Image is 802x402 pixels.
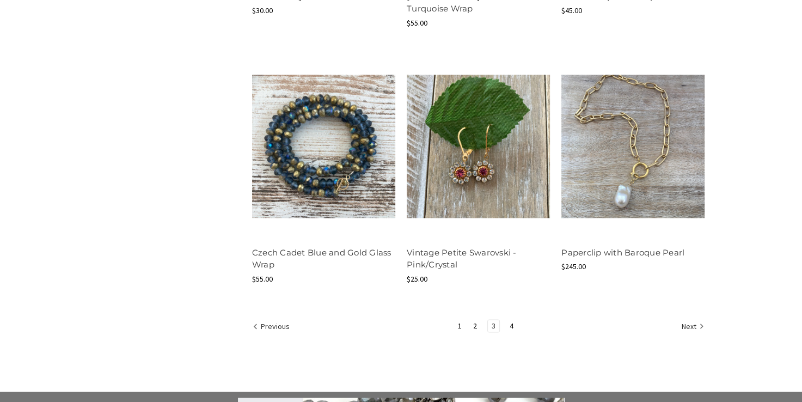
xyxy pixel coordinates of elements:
[253,320,293,334] a: Previous
[561,75,705,218] img: Paperclip with Baroque Pearl
[561,52,705,241] a: Paperclip with Baroque Pearl
[252,274,273,284] span: $55.00
[469,320,481,332] a: Page 2 of 4
[252,5,273,15] span: $30.00
[561,5,582,15] span: $45.00
[407,274,427,284] span: $25.00
[252,52,395,241] a: Czech Cadet Blue and Gold Glass Wrap
[407,18,427,28] span: $55.00
[678,320,705,334] a: Next
[252,75,395,218] img: Czech Cadet Blue and Gold Glass Wrap
[454,320,466,332] a: Page 1 of 4
[506,320,517,332] a: Page 4 of 4
[561,261,586,271] span: $245.00
[252,319,705,334] nav: pagination
[252,247,391,270] a: Czech Cadet Blue and Gold Glass Wrap
[488,320,499,332] a: Page 3 of 4
[407,247,517,270] a: Vintage Petite Swarovski - Pink/Crystal
[407,75,550,218] img: Vintage Petite Swarovski - Pink/Crystal
[561,247,684,258] a: Paperclip with Baroque Pearl
[407,52,550,241] a: Vintage Petite Swarovski - Pink/Crystal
